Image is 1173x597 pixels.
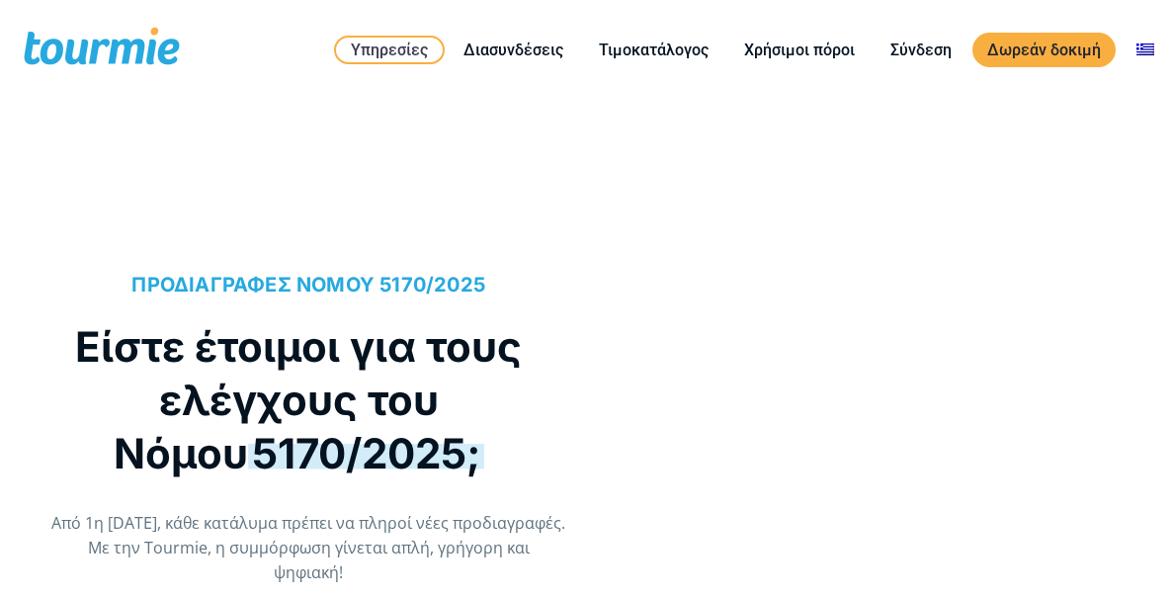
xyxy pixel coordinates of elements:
a: Υπηρεσίες [334,36,445,64]
a: Αλλαγή σε [1122,38,1169,62]
a: Διασυνδέσεις [449,38,578,62]
span: 5170/2025; [248,428,484,478]
a: Χρήσιμοι πόροι [729,38,870,62]
a: Τιμοκατάλογος [584,38,723,62]
span: ΠΡΟΔΙΑΓΡΑΦΕΣ ΝΟΜΟΥ 5170/2025 [131,273,485,297]
h1: Είστε έτοιμοι για τους ελέγχους του Νόμου [51,320,546,480]
a: Δωρεάν δοκιμή [972,33,1116,67]
a: Σύνδεση [876,38,966,62]
p: Από 1η [DATE], κάθε κατάλυμα πρέπει να πληροί νέες προδιαγραφές. Με την Tourmie, η συμμόρφωση γίν... [51,511,566,585]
